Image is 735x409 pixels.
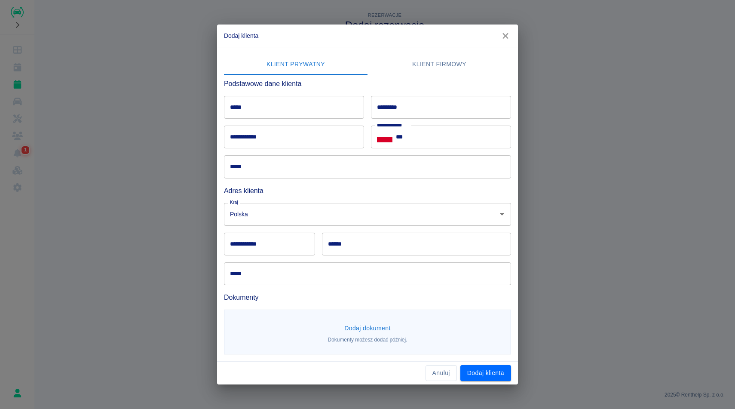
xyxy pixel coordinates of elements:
h6: Dokumenty [224,292,511,303]
button: Klient firmowy [367,54,511,75]
label: Kraj [230,199,238,206]
button: Dodaj dokument [341,320,394,336]
button: Anuluj [426,365,457,381]
button: Dodaj klienta [460,365,511,381]
button: Select country [377,131,392,144]
button: Klient prywatny [224,54,367,75]
div: lab API tabs example [224,54,511,75]
h6: Podstawowe dane klienta [224,78,511,89]
h2: Dodaj klienta [217,25,518,47]
p: Dokumenty możesz dodać później. [328,336,407,344]
button: Otwórz [496,208,508,220]
h6: Adres klienta [224,185,511,196]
